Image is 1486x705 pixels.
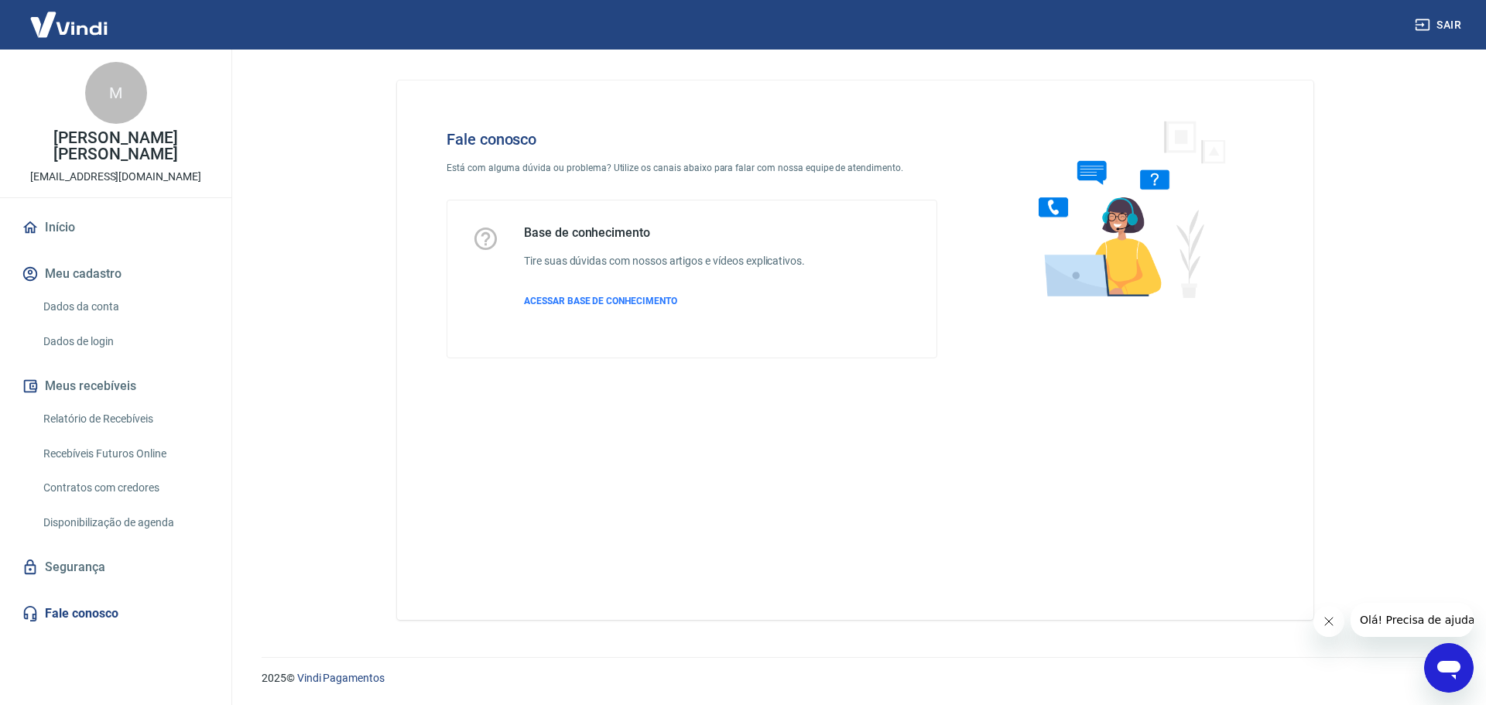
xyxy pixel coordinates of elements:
a: Contratos com credores [37,472,213,504]
a: Vindi Pagamentos [297,672,385,684]
a: Dados de login [37,326,213,358]
h4: Fale conosco [447,130,937,149]
img: Vindi [19,1,119,48]
button: Sair [1412,11,1467,39]
a: Recebíveis Futuros Online [37,438,213,470]
iframe: Fechar mensagem [1313,606,1344,637]
h6: Tire suas dúvidas com nossos artigos e vídeos explicativos. [524,253,805,269]
a: Disponibilização de agenda [37,507,213,539]
p: [EMAIL_ADDRESS][DOMAIN_NAME] [30,169,201,185]
img: Fale conosco [1008,105,1243,312]
p: Está com alguma dúvida ou problema? Utilize os canais abaixo para falar com nossa equipe de atend... [447,161,937,175]
a: Dados da conta [37,291,213,323]
span: ACESSAR BASE DE CONHECIMENTO [524,296,677,306]
iframe: Mensagem da empresa [1351,603,1474,637]
p: [PERSON_NAME] [PERSON_NAME] [12,130,219,163]
div: M [85,62,147,124]
p: 2025 © [262,670,1449,686]
a: Fale conosco [19,597,213,631]
a: Início [19,210,213,245]
h5: Base de conhecimento [524,225,805,241]
a: Relatório de Recebíveis [37,403,213,435]
button: Meu cadastro [19,257,213,291]
button: Meus recebíveis [19,369,213,403]
iframe: Botão para abrir a janela de mensagens [1424,643,1474,693]
a: ACESSAR BASE DE CONHECIMENTO [524,294,805,308]
span: Olá! Precisa de ajuda? [9,11,130,23]
a: Segurança [19,550,213,584]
